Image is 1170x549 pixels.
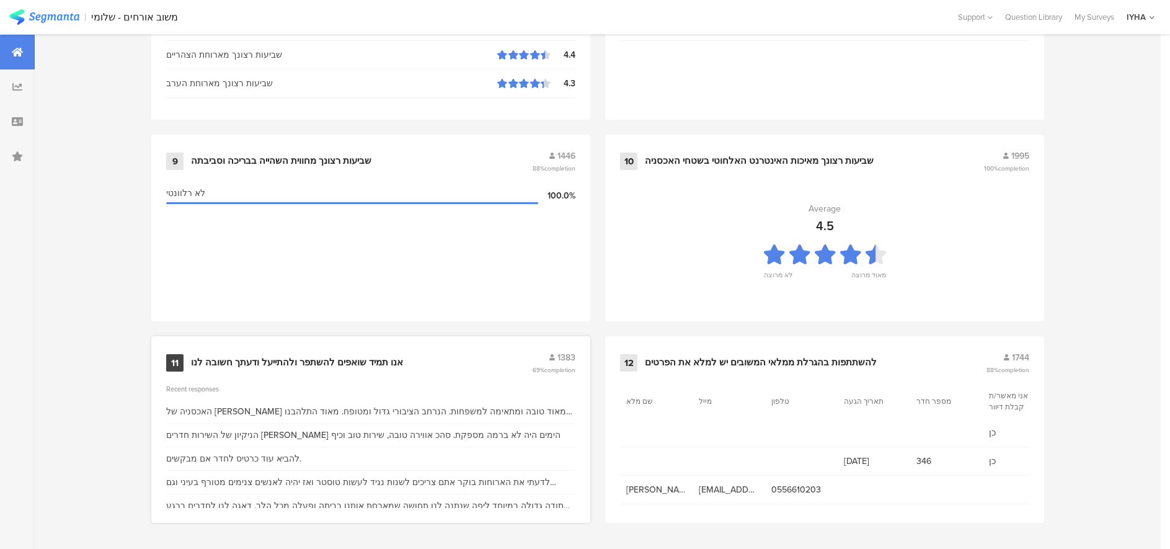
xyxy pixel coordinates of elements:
[958,7,993,27] div: Support
[998,365,1029,375] span: completion
[771,483,831,496] span: 0556610203
[533,164,575,173] span: 88%
[166,452,301,465] div: להביא עוד כרטיס לחדר אם מבקשים.
[844,396,900,407] section: תאריך הגעה
[544,164,575,173] span: completion
[9,9,79,25] img: segmanta logo
[989,390,1045,413] section: אני מאשר/ת קבלת דיוור
[851,270,886,287] div: מאוד מרוצה
[844,455,904,468] span: [DATE]
[699,483,759,496] span: [EMAIL_ADDRESS][DOMAIN_NAME]
[645,155,874,167] div: שביעות רצונך מאיכות האינטרנט האלחוטי בשטחי האכסניה
[84,10,86,24] div: |
[551,77,575,90] div: 4.3
[1127,11,1146,23] div: IYHA
[809,202,841,215] div: Average
[626,396,682,407] section: שם מלא
[533,365,575,375] span: 69%
[1012,351,1029,364] span: 1744
[626,483,686,496] span: [PERSON_NAME]
[620,153,637,170] div: 10
[557,150,575,163] span: 1446
[538,189,575,202] div: 100.0%
[620,354,637,372] div: 12
[984,164,1029,173] span: 100%
[998,164,1029,173] span: completion
[166,48,497,61] div: שביעות רצונך מארוחת הצהריים
[1068,11,1120,23] a: My Surveys
[989,426,1049,439] span: כן
[764,270,792,287] div: לא מרוצה
[91,11,178,23] div: משוב אורחים - שלומי
[551,48,575,61] div: 4.4
[771,396,827,407] section: טלפון
[166,153,184,170] div: 9
[699,396,755,407] section: מייל
[166,187,205,200] span: לא רלוונטי
[166,405,575,418] div: האכסניה של [PERSON_NAME] מאוד טובה ומתאימה למשפחות. הנרחב הציבורי גדול ומטופח. מאוד התלהבנו מטיפו...
[166,429,561,442] div: הניקיון של השירות חדרים [PERSON_NAME] הימים היה לא ברמה מספקת. סהכ אווירה טובה, שירות טוב וכיף
[544,365,575,375] span: completion
[989,455,1049,468] span: כן
[1011,150,1029,163] span: 1995
[166,77,497,90] div: שביעות רצונך מארוחת הערב
[191,357,403,369] div: אנו תמיד שואפים להשתפר ולהתייעל ודעתך חשובה לנו
[191,155,371,167] div: שביעות רצונך מחווית השהייה בבריכה וסביבתה
[166,476,575,489] div: לדעתי את הארוחות בוקר אתם צריכים לשנות נגיד לעשות טוסטר ואז יהיה לאנשים צנימים מטורף בעיני וגם במ...
[986,365,1029,375] span: 88%
[645,357,877,369] div: להשתתפות בהגרלת ממלאי המשובים יש למלא את הפרטים
[166,384,575,394] div: Recent responses
[999,11,1068,23] a: Question Library
[166,354,184,372] div: 11
[557,351,575,364] span: 1383
[916,455,977,468] span: 346
[816,216,834,235] div: 4.5
[916,396,972,407] section: מספר חדר
[166,499,575,512] div: תודה גדולה במיוחד ליפה שנתנה לנו תחושה שמארחת אותנו בביתה ופעלה מכל הלב. דאגה לנו לחדרים ברגע האח...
